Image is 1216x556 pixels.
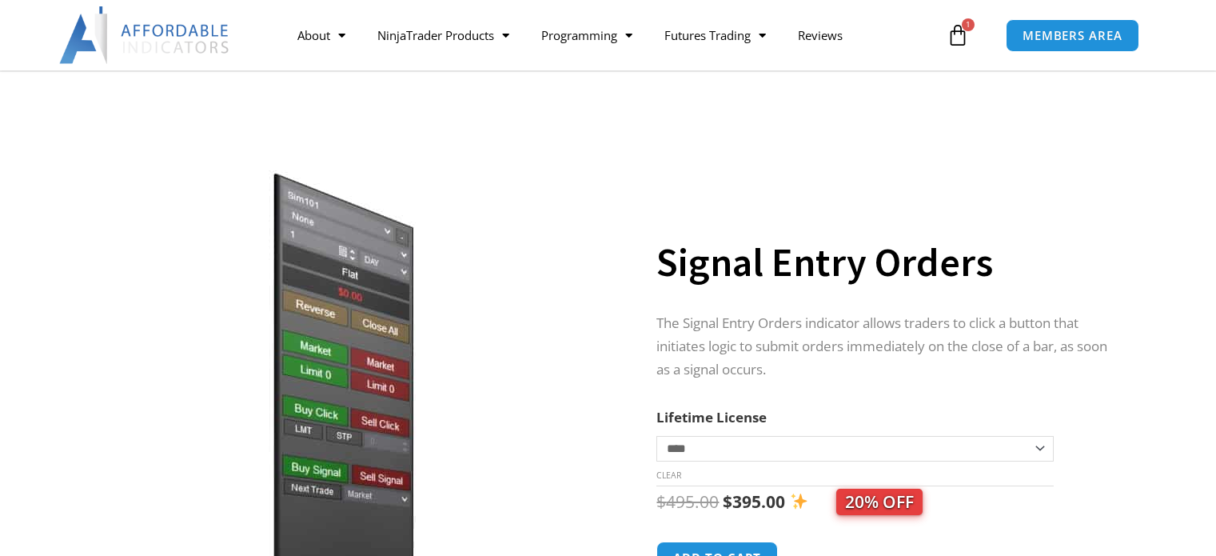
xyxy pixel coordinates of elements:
a: 1 [923,12,993,58]
nav: Menu [281,17,943,54]
p: The Signal Entry Orders indicator allows traders to click a button that initiates logic to submit... [656,312,1123,382]
span: 1 [962,18,975,31]
img: LogoAI | Affordable Indicators – NinjaTrader [59,6,231,64]
a: Clear options [656,470,681,481]
span: $ [723,490,732,513]
a: NinjaTrader Products [361,17,525,54]
bdi: 395.00 [723,490,785,513]
img: ✨ [791,493,807,510]
label: Lifetime License [656,408,767,426]
span: 20% OFF [836,489,923,515]
span: $ [656,490,666,513]
a: Reviews [782,17,859,54]
a: Programming [525,17,648,54]
a: Futures Trading [648,17,782,54]
h1: Signal Entry Orders [656,234,1123,290]
a: MEMBERS AREA [1006,19,1139,52]
bdi: 495.00 [656,490,719,513]
a: About [281,17,361,54]
iframe: Intercom live chat [1162,502,1200,540]
span: MEMBERS AREA [1023,30,1122,42]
